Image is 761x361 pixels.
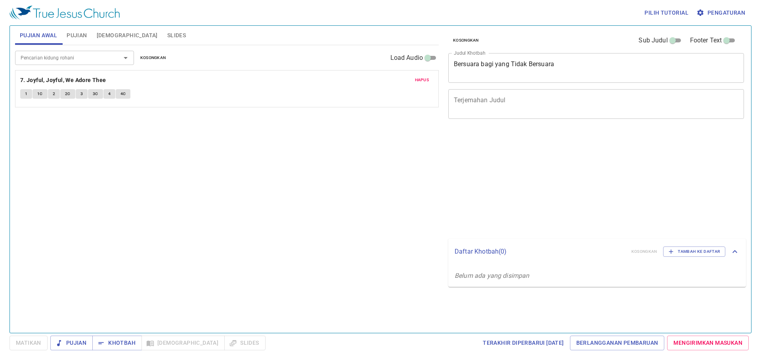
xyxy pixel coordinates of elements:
[698,8,745,18] span: Pengaturan
[673,338,742,348] span: Mengirimkan Masukan
[570,336,665,350] a: Berlangganan Pembaruan
[25,90,27,97] span: 1
[60,89,75,99] button: 2C
[445,127,686,235] iframe: from-child
[576,338,658,348] span: Berlangganan Pembaruan
[454,60,738,75] textarea: Bersuara bagi yang Tidak Bersuara
[92,336,142,350] button: Khotbah
[108,90,111,97] span: 4
[167,31,186,40] span: Slides
[455,247,625,256] p: Daftar Khotbah ( 0 )
[20,75,107,85] button: 7. Joyful, Joyful, We Adore Thee
[97,31,158,40] span: [DEMOGRAPHIC_DATA]
[136,53,171,63] button: Kosongkan
[93,90,98,97] span: 3C
[415,76,429,84] span: Hapus
[20,75,106,85] b: 7. Joyful, Joyful, We Adore Thee
[37,90,43,97] span: 1C
[67,31,87,40] span: Pujian
[140,54,166,61] span: Kosongkan
[65,90,71,97] span: 2C
[88,89,103,99] button: 3C
[50,336,93,350] button: Pujian
[667,336,749,350] a: Mengirimkan Masukan
[48,89,60,99] button: 2
[453,37,479,44] span: Kosongkan
[120,52,131,63] button: Open
[116,89,131,99] button: 4C
[390,53,423,63] span: Load Audio
[76,89,88,99] button: 3
[663,246,725,257] button: Tambah ke Daftar
[20,89,32,99] button: 1
[448,36,484,45] button: Kosongkan
[103,89,115,99] button: 4
[20,31,57,40] span: Pujian Awal
[80,90,83,97] span: 3
[53,90,55,97] span: 2
[33,89,48,99] button: 1C
[99,338,136,348] span: Khotbah
[57,338,86,348] span: Pujian
[10,6,120,20] img: True Jesus Church
[644,8,688,18] span: Pilih tutorial
[455,272,529,279] i: Belum ada yang disimpan
[668,248,720,255] span: Tambah ke Daftar
[120,90,126,97] span: 4C
[639,36,667,45] span: Sub Judul
[410,75,434,85] button: Hapus
[695,6,748,20] button: Pengaturan
[641,6,692,20] button: Pilih tutorial
[448,239,746,265] div: Daftar Khotbah(0)KosongkanTambah ke Daftar
[483,338,564,348] span: Terakhir Diperbarui [DATE]
[480,336,567,350] a: Terakhir Diperbarui [DATE]
[690,36,722,45] span: Footer Text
